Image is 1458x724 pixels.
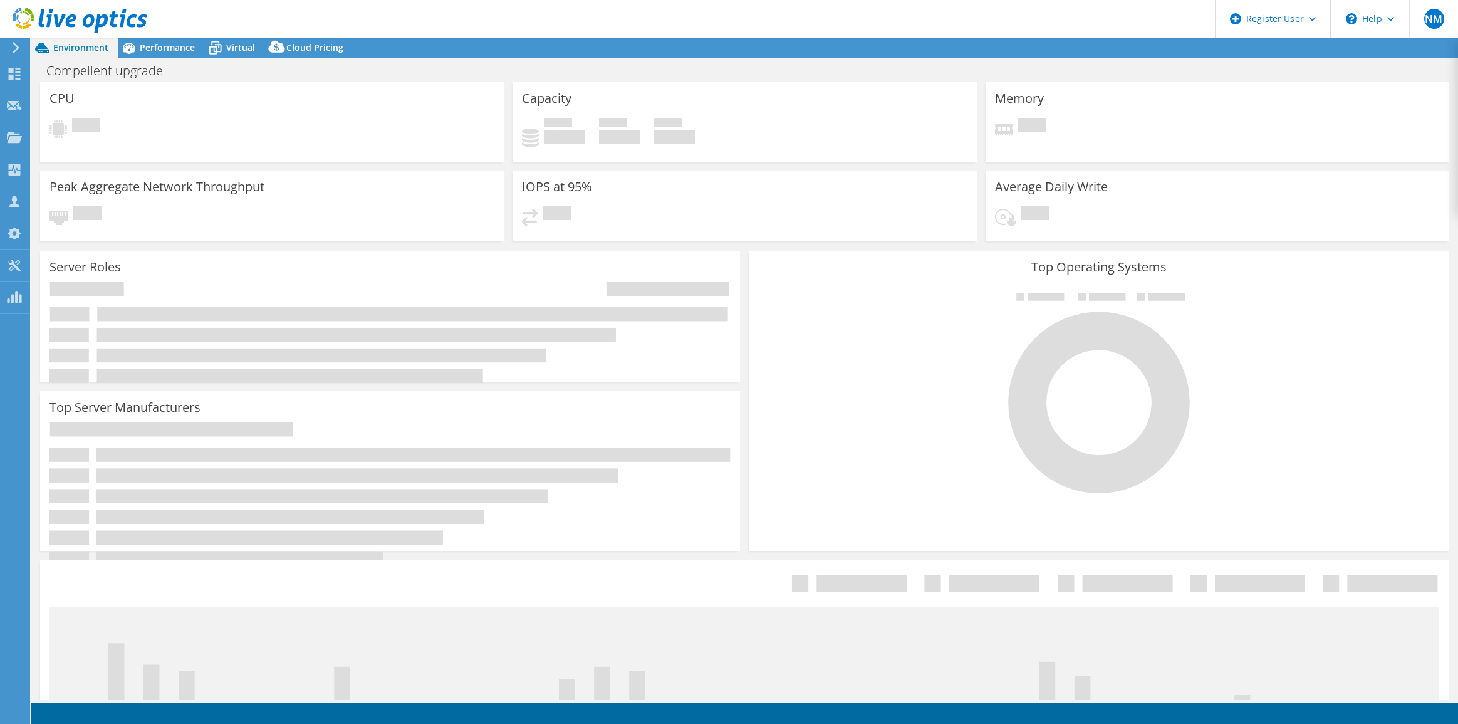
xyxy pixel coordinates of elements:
span: Pending [1021,206,1049,223]
span: Total [654,118,682,130]
h3: IOPS at 95% [522,180,592,194]
h3: Server Roles [49,260,121,274]
h3: Top Server Manufacturers [49,401,200,414]
span: Used [544,118,572,130]
span: NM [1424,9,1444,29]
h3: Peak Aggregate Network Throughput [49,180,264,194]
h1: Compellent upgrade [41,64,182,78]
span: Virtual [226,41,255,53]
h4: 0 GiB [544,130,585,144]
span: Performance [140,41,195,53]
span: Pending [543,206,571,223]
h3: CPU [49,92,75,105]
h4: 0 GiB [654,130,695,144]
h3: Capacity [522,92,571,105]
h4: 0 GiB [599,130,640,144]
span: Pending [1018,118,1046,135]
span: Environment [53,41,108,53]
h3: Average Daily Write [995,180,1108,194]
h3: Memory [995,92,1044,105]
span: Free [599,118,627,130]
span: Pending [72,118,100,135]
svg: \n [1346,13,1357,24]
span: Cloud Pricing [286,41,343,53]
span: Pending [73,206,102,223]
h3: Top Operating Systems [758,260,1439,274]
